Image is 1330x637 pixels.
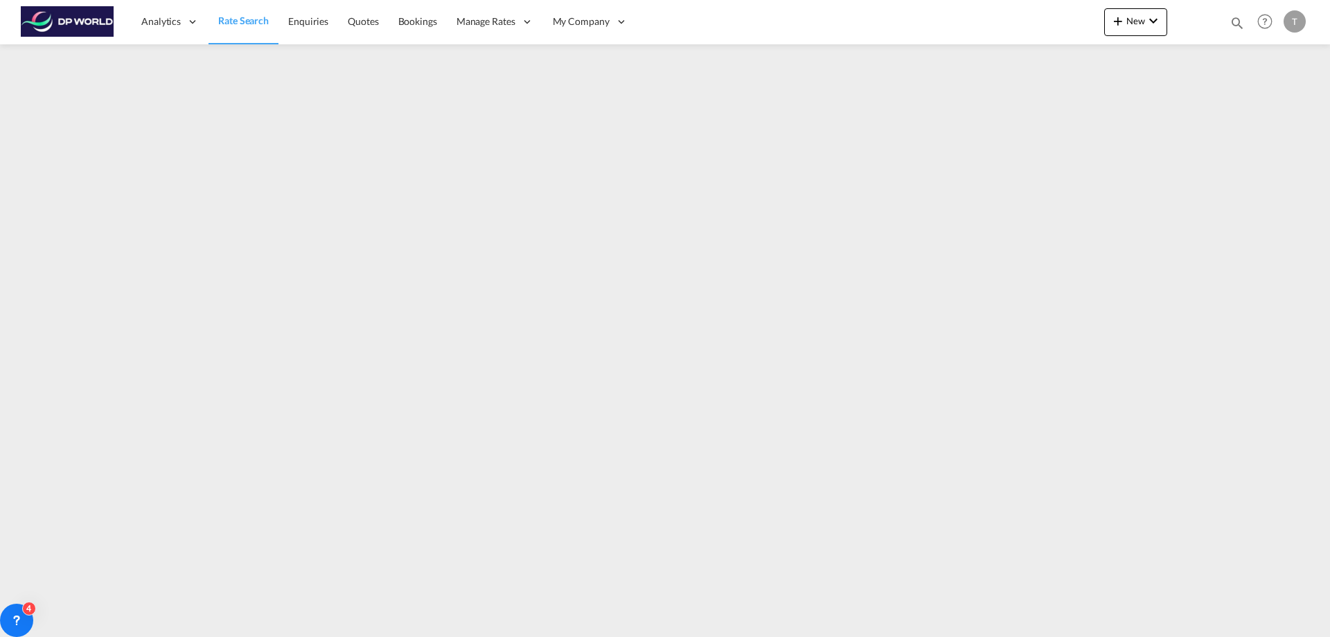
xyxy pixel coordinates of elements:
span: Quotes [348,15,378,27]
span: My Company [553,15,610,28]
span: Analytics [141,15,181,28]
md-icon: icon-chevron-down [1145,12,1162,29]
button: icon-plus 400-fgNewicon-chevron-down [1104,8,1167,36]
div: icon-magnify [1230,15,1245,36]
div: T [1284,10,1306,33]
md-icon: icon-plus 400-fg [1110,12,1126,29]
span: Manage Rates [456,15,515,28]
span: Bookings [398,15,437,27]
span: Enquiries [288,15,328,27]
span: Help [1253,10,1277,33]
div: Help [1253,10,1284,35]
span: Rate Search [218,15,269,26]
md-icon: icon-magnify [1230,15,1245,30]
img: c08ca190194411f088ed0f3ba295208c.png [21,6,114,37]
span: New [1110,15,1162,26]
